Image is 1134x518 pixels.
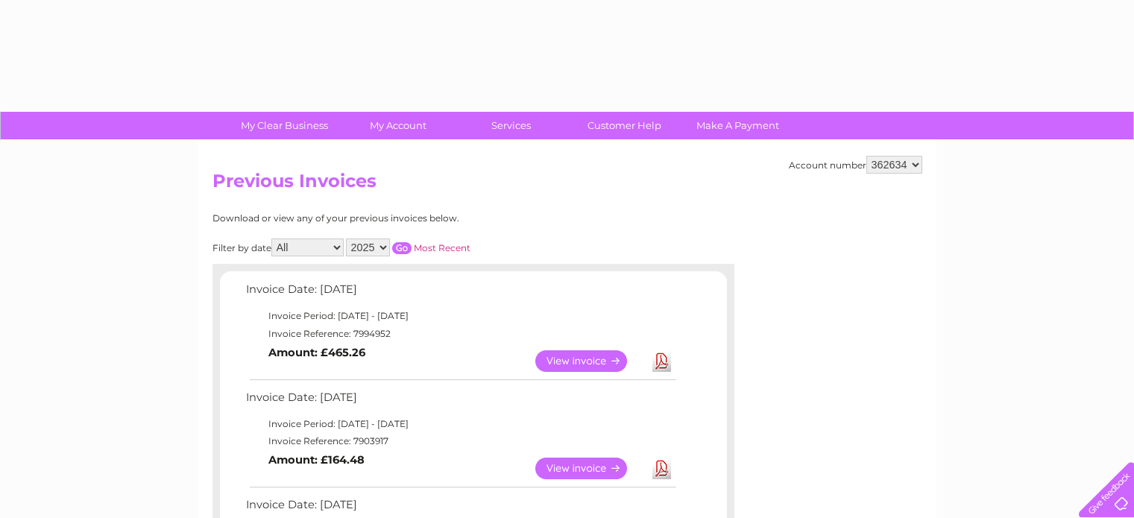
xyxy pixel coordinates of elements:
[242,307,678,325] td: Invoice Period: [DATE] - [DATE]
[268,346,365,359] b: Amount: £465.26
[242,388,678,415] td: Invoice Date: [DATE]
[676,112,799,139] a: Make A Payment
[652,350,671,372] a: Download
[535,350,645,372] a: View
[336,112,459,139] a: My Account
[212,239,604,256] div: Filter by date
[242,415,678,433] td: Invoice Period: [DATE] - [DATE]
[535,458,645,479] a: View
[242,279,678,307] td: Invoice Date: [DATE]
[563,112,686,139] a: Customer Help
[268,453,365,467] b: Amount: £164.48
[450,112,573,139] a: Services
[652,458,671,479] a: Download
[212,171,922,199] h2: Previous Invoices
[414,242,470,253] a: Most Recent
[242,325,678,343] td: Invoice Reference: 7994952
[242,432,678,450] td: Invoice Reference: 7903917
[212,213,604,224] div: Download or view any of your previous invoices below.
[223,112,346,139] a: My Clear Business
[789,156,922,174] div: Account number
